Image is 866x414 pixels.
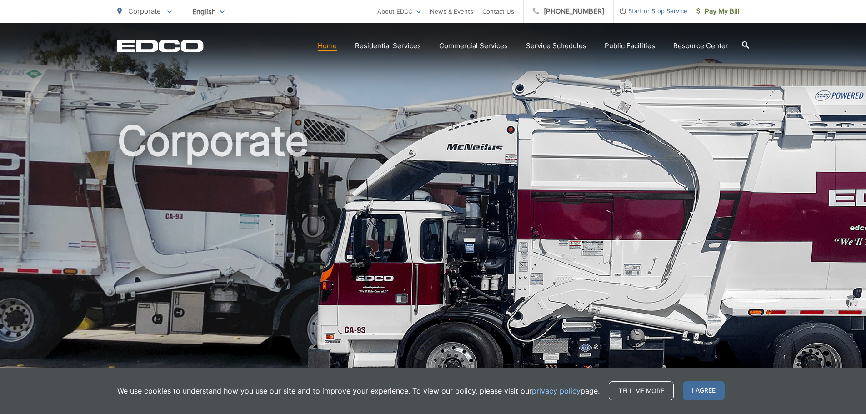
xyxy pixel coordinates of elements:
h1: Corporate [117,118,749,406]
a: Public Facilities [605,40,655,51]
a: About EDCO [377,6,421,17]
a: privacy policy [532,385,581,396]
span: I agree [683,381,725,400]
a: Tell me more [609,381,674,400]
span: English [185,4,231,20]
p: We use cookies to understand how you use our site and to improve your experience. To view our pol... [117,385,600,396]
a: Contact Us [482,6,514,17]
a: News & Events [430,6,473,17]
a: Residential Services [355,40,421,51]
a: Service Schedules [526,40,586,51]
span: Pay My Bill [696,6,740,17]
span: Corporate [128,7,161,15]
a: Commercial Services [439,40,508,51]
a: EDCD logo. Return to the homepage. [117,40,204,52]
a: Resource Center [673,40,728,51]
a: Home [318,40,337,51]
